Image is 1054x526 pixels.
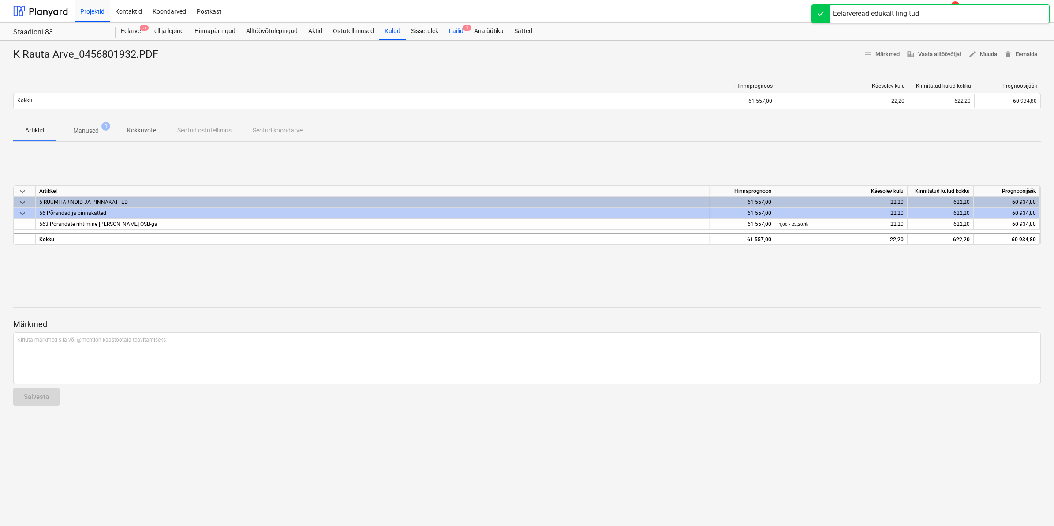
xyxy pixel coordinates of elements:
span: keyboard_arrow_down [17,197,28,208]
span: Eemalda [1004,49,1037,60]
p: Märkmed [13,319,1041,330]
span: notes [864,50,872,58]
div: Kinnitatud kulud kokku [908,186,974,197]
div: 61 557,00 [709,233,775,244]
span: business [907,50,915,58]
div: 61 557,00 [709,197,775,208]
div: 61 557,00 [710,94,776,108]
span: edit [968,50,976,58]
div: Failid [444,23,469,40]
div: 22,20 [779,208,904,219]
small: 1,00 × 22,20 / tk [779,222,808,227]
a: Aktid [303,23,328,40]
a: Eelarve5 [116,23,146,40]
span: 60 934,80 [1013,98,1037,104]
div: Eelarveread edukalt lingitud [833,8,919,19]
div: 56 Põrandad ja pinnakatted [39,208,705,218]
div: 622,20 [908,197,974,208]
div: 5 RUUMITARINDID JA PINNAKATTED [39,197,705,207]
div: Artikkel [36,186,709,197]
button: Muuda [965,48,1001,61]
div: 622,20 [908,94,974,108]
div: K Rauta Arve_0456801932.PDF [13,48,165,62]
a: Hinnapäringud [189,23,241,40]
a: Sissetulek [406,23,444,40]
div: 61 557,00 [709,219,775,230]
div: Kokku [36,233,709,244]
div: 622,20 [908,233,974,244]
button: Vaata alltöövõtjat [903,48,965,61]
p: Manused [73,126,99,135]
span: Muuda [968,49,997,60]
a: Failid1 [444,23,469,40]
span: 1 [463,25,471,31]
div: Prognoosijääk [974,186,1040,197]
div: Prognoosijääk [978,83,1037,89]
a: Alltöövõtulepingud [241,23,303,40]
div: Kinnitatud kulud kokku [912,83,971,89]
span: Vaata alltöövõtjat [907,49,961,60]
div: 61 557,00 [709,208,775,219]
div: 622,20 [908,208,974,219]
a: Sätted [509,23,538,40]
a: Analüütika [469,23,509,40]
div: 60 934,80 [974,233,1040,244]
div: 60 934,80 [974,197,1040,208]
div: Käesolev kulu [780,83,905,89]
a: Kulud [379,23,406,40]
div: Staadioni 83 [13,28,105,37]
span: delete [1004,50,1012,58]
span: keyboard_arrow_down [17,208,28,219]
span: 60 934,80 [1012,221,1036,227]
div: Eelarve [116,23,146,40]
p: Kokkuvõte [127,126,156,135]
span: 1 [101,122,110,131]
button: Märkmed [860,48,903,61]
span: 622,20 [953,221,970,227]
a: Ostutellimused [328,23,379,40]
div: 60 934,80 [974,208,1040,219]
div: 22,20 [780,98,904,104]
span: keyboard_arrow_down [17,186,28,197]
button: Eemalda [1001,48,1041,61]
div: 22,20 [779,234,904,245]
span: 5 [140,25,149,31]
a: Tellija leping [146,23,189,40]
div: 22,20 [779,197,904,208]
p: Kokku [17,97,32,105]
div: Hinnaprognoos [709,186,775,197]
span: Märkmed [864,49,900,60]
p: Artiklid [24,126,45,135]
span: 563 Põrandate rihtimine ja katine OSB-ga [39,221,157,227]
div: Käesolev kulu [775,186,908,197]
div: 22,20 [779,219,904,230]
div: Hinnaprognoos [714,83,773,89]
